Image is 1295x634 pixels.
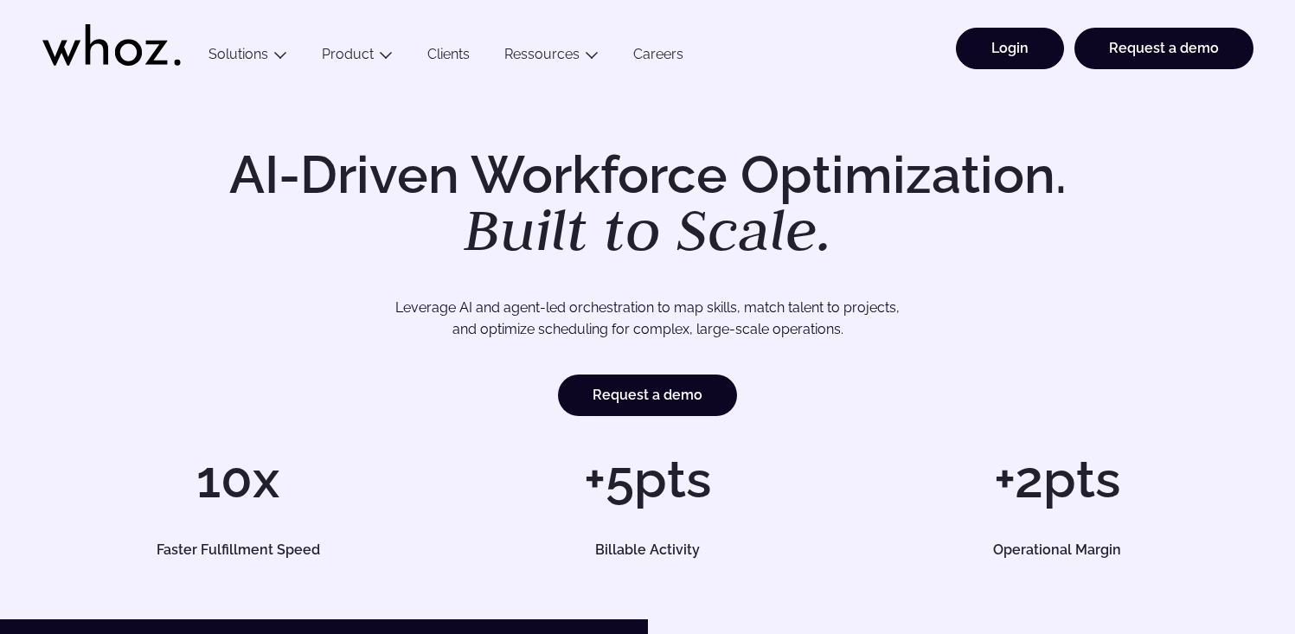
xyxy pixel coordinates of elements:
a: Request a demo [558,375,737,416]
h5: Operational Margin [881,543,1234,557]
button: Ressources [487,46,616,69]
h1: 10x [42,453,434,505]
h5: Billable Activity [471,543,824,557]
a: Ressources [504,46,580,62]
button: Product [305,46,410,69]
a: Product [322,46,374,62]
iframe: Chatbot [1181,520,1271,610]
h5: Faster Fulfillment Speed [61,543,414,557]
h1: +5pts [452,453,843,505]
h1: +2pts [861,453,1253,505]
a: Request a demo [1074,28,1253,69]
button: Solutions [191,46,305,69]
em: Built to Scale. [464,191,832,267]
a: Careers [616,46,701,69]
a: Clients [410,46,487,69]
h1: AI-Driven Workforce Optimization. [205,149,1091,259]
p: Leverage AI and agent-led orchestration to map skills, match talent to projects, and optimize sch... [103,297,1193,341]
a: Login [956,28,1064,69]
